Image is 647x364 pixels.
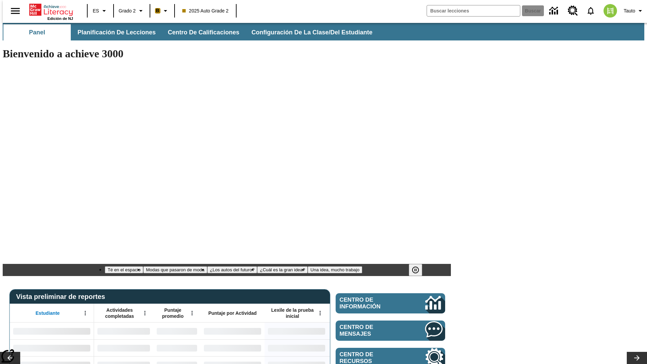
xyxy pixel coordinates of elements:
[105,266,143,273] button: Diapositiva 1 Té en el espacio
[207,266,257,273] button: Diapositiva 3 ¿Los autos del futuro?
[93,7,99,14] span: ES
[29,3,73,17] a: Portada
[208,310,256,316] span: Puntaje por Actividad
[29,29,45,36] span: Panel
[427,5,520,16] input: Buscar campo
[3,24,71,40] button: Panel
[604,4,617,18] img: avatar image
[621,5,647,17] button: Perfil/Configuración
[94,323,153,339] div: Sin datos,
[78,29,156,36] span: Planificación de lecciones
[545,2,564,20] a: Centro de información
[336,321,445,341] a: Centro de mensajes
[564,2,582,20] a: Centro de recursos, Se abrirá en una pestaña nueva.
[157,307,189,319] span: Puntaje promedio
[182,7,229,14] span: 2025 Auto Grade 2
[48,17,73,21] span: Edición de NJ
[152,5,172,17] button: Boost El color de la clase es anaranjado claro. Cambiar el color de la clase.
[340,324,405,337] span: Centro de mensajes
[251,29,372,36] span: Configuración de la clase/del estudiante
[582,2,599,20] a: Notificaciones
[624,7,635,14] span: Tauto
[162,24,245,40] button: Centro de calificaciones
[168,29,239,36] span: Centro de calificaciones
[257,266,308,273] button: Diapositiva 4 ¿Cuál es la gran idea?
[3,24,378,40] div: Subbarra de navegación
[3,23,644,40] div: Subbarra de navegación
[156,6,159,15] span: B
[336,293,445,313] a: Centro de información
[119,7,136,14] span: Grado 2
[153,339,201,356] div: Sin datos,
[36,310,60,316] span: Estudiante
[268,307,317,319] span: Lexile de la prueba inicial
[340,297,403,310] span: Centro de información
[140,308,150,318] button: Abrir menú
[308,266,362,273] button: Diapositiva 5 Una idea, mucho trabajo
[94,339,153,356] div: Sin datos,
[409,264,429,276] div: Pausar
[627,352,647,364] button: Carrusel de lecciones, seguir
[90,5,111,17] button: Lenguaje: ES, Selecciona un idioma
[315,308,325,318] button: Abrir menú
[29,2,73,21] div: Portada
[116,5,148,17] button: Grado: Grado 2, Elige un grado
[80,308,90,318] button: Abrir menú
[72,24,161,40] button: Planificación de lecciones
[3,48,451,60] h1: Bienvenido a achieve 3000
[187,308,197,318] button: Abrir menú
[97,307,142,319] span: Actividades completadas
[16,293,109,301] span: Vista preliminar de reportes
[153,323,201,339] div: Sin datos,
[143,266,207,273] button: Diapositiva 2 Modas que pasaron de moda
[246,24,378,40] button: Configuración de la clase/del estudiante
[409,264,422,276] button: Pausar
[5,1,25,21] button: Abrir el menú lateral
[599,2,621,20] button: Escoja un nuevo avatar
